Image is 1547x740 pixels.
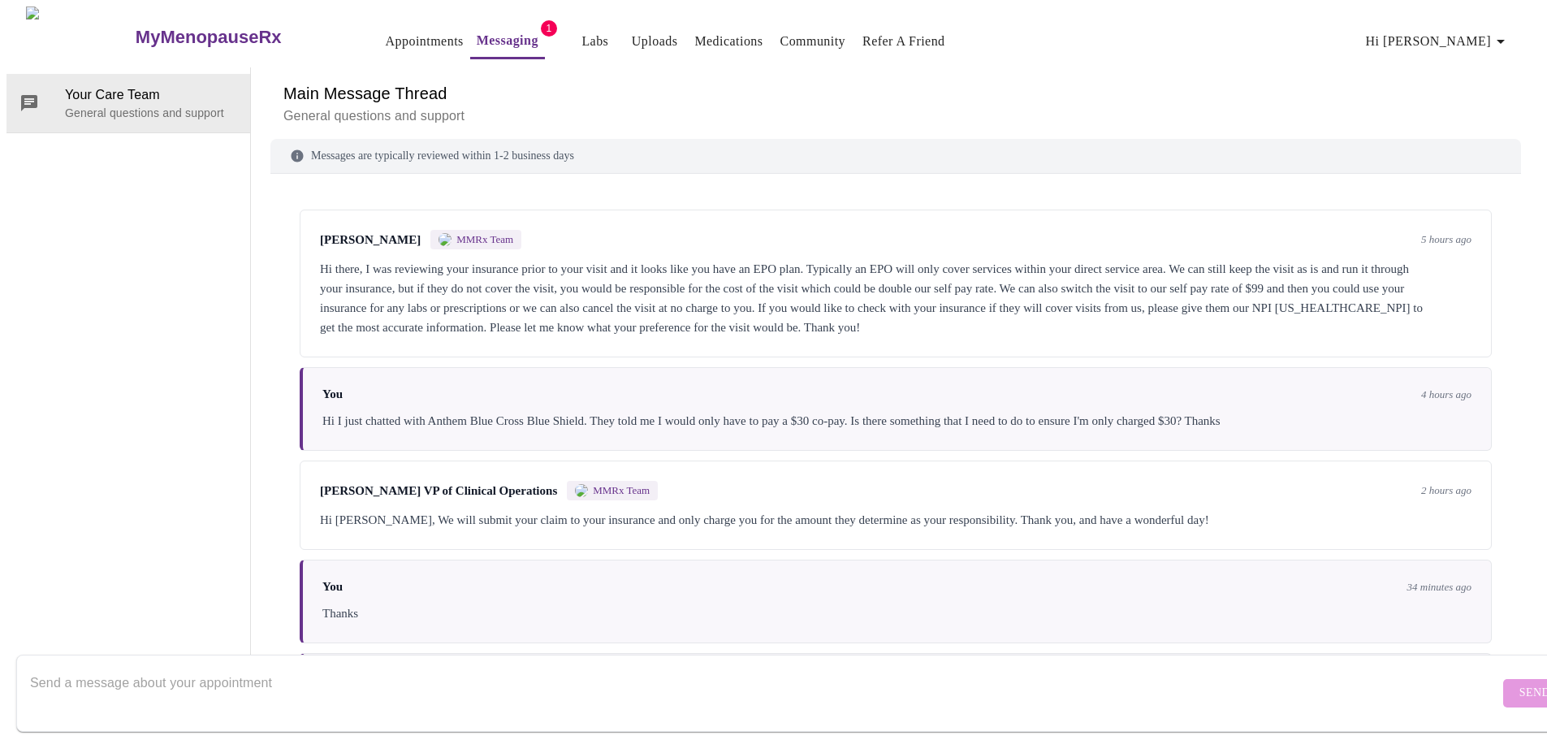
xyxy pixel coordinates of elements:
[856,25,952,58] button: Refer a Friend
[320,259,1471,337] div: Hi there, I was reviewing your insurance prior to your visit and it looks like you have an EPO pl...
[320,233,421,247] span: [PERSON_NAME]
[862,30,945,53] a: Refer a Friend
[322,387,343,401] span: You
[6,74,250,132] div: Your Care TeamGeneral questions and support
[322,604,1471,623] div: Thanks
[270,139,1521,174] div: Messages are typically reviewed within 1-2 business days
[283,80,1508,106] h6: Main Message Thread
[625,25,685,58] button: Uploads
[65,105,237,121] p: General questions and support
[541,20,557,37] span: 1
[1421,388,1471,401] span: 4 hours ago
[283,106,1508,126] p: General questions and support
[575,484,588,497] img: MMRX
[581,30,608,53] a: Labs
[780,30,846,53] a: Community
[1407,581,1471,594] span: 34 minutes ago
[30,667,1499,719] textarea: Send a message about your appointment
[1421,233,1471,246] span: 5 hours ago
[477,29,538,52] a: Messaging
[470,24,545,59] button: Messaging
[569,25,621,58] button: Labs
[694,30,763,53] a: Medications
[320,484,557,498] span: [PERSON_NAME] VP of Clinical Operations
[136,27,282,48] h3: MyMenopauseRx
[593,484,650,497] span: MMRx Team
[379,25,470,58] button: Appointments
[386,30,464,53] a: Appointments
[320,510,1471,530] div: Hi [PERSON_NAME], We will submit your claim to your insurance and only charge you for the amount ...
[456,233,513,246] span: MMRx Team
[1421,484,1471,497] span: 2 hours ago
[439,233,452,246] img: MMRX
[1366,30,1510,53] span: Hi [PERSON_NAME]
[632,30,678,53] a: Uploads
[26,6,133,67] img: MyMenopauseRx Logo
[133,9,346,66] a: MyMenopauseRx
[1359,25,1517,58] button: Hi [PERSON_NAME]
[774,25,853,58] button: Community
[65,85,237,105] span: Your Care Team
[322,411,1471,431] div: Hi I just chatted with Anthem Blue Cross Blue Shield. They told me I would only have to pay a $30...
[322,580,343,594] span: You
[688,25,769,58] button: Medications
